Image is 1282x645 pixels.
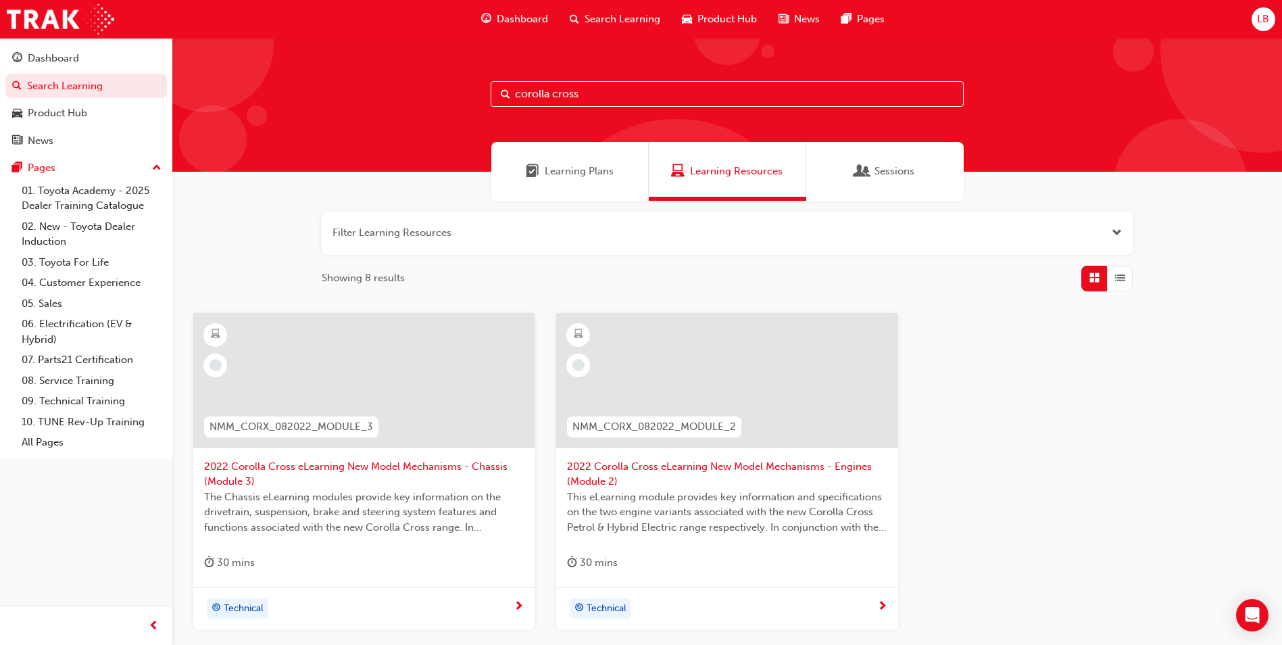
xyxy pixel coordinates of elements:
div: Product Hub [28,105,87,121]
span: up-icon [152,160,162,177]
span: next-icon [877,601,887,613]
span: next-icon [514,601,524,613]
span: duration-icon [204,554,214,571]
span: Showing 8 results [322,270,405,286]
a: 02. New - Toyota Dealer Induction [16,216,167,252]
span: NMM_CORX_082022_MODULE_2 [572,419,736,435]
a: 05. Sales [16,293,167,314]
span: Search [501,87,510,102]
span: duration-icon [567,554,577,571]
span: news-icon [12,135,22,147]
span: This eLearning module provides key information and specifications on the two engine variants asso... [567,489,887,535]
span: Learning Resources [690,164,783,179]
a: 07. Parts21 Certification [16,350,167,371]
img: Trak [7,4,114,34]
a: Learning PlansLearning Plans [491,142,649,201]
span: target-icon [212,600,221,617]
a: 08. Service Training [16,371,167,391]
span: learningRecordVerb_NONE-icon [572,359,585,371]
span: News [794,11,820,27]
span: Product Hub [697,11,757,27]
div: News [28,133,53,149]
div: 30 mins [204,554,255,571]
span: Technical [224,601,264,617]
button: Open the filter [1112,225,1122,241]
span: 2022 Corolla Cross eLearning New Model Mechanisms - Engines (Module 2) [567,459,887,489]
a: SessionsSessions [806,142,964,201]
span: Learning Plans [526,164,539,179]
span: learningRecordVerb_NONE-icon [209,359,222,371]
span: search-icon [570,11,579,28]
a: Learning ResourcesLearning Resources [649,142,806,201]
a: NMM_CORX_082022_MODULE_22022 Corolla Cross eLearning New Model Mechanisms - Engines (Module 2)Thi... [556,313,897,629]
span: Sessions [856,164,869,179]
a: 03. Toyota For Life [16,252,167,273]
a: search-iconSearch Learning [559,5,671,33]
a: All Pages [16,432,167,453]
span: 2022 Corolla Cross eLearning New Model Mechanisms - Chassis (Module 3) [204,459,524,489]
input: Search... [491,81,964,107]
a: Product Hub [5,101,167,126]
span: Sessions [874,164,914,179]
a: guage-iconDashboard [470,5,559,33]
span: Technical [587,601,626,617]
button: LB [1252,7,1275,31]
a: 09. Technical Training [16,391,167,412]
span: news-icon [779,11,789,28]
span: car-icon [682,11,692,28]
span: learningResourceType_ELEARNING-icon [211,326,220,343]
span: prev-icon [149,618,159,635]
span: Pages [857,11,885,27]
a: news-iconNews [768,5,831,33]
div: 30 mins [567,554,618,571]
a: Search Learning [5,74,167,99]
span: List [1115,270,1125,286]
button: Pages [5,156,167,181]
a: pages-iconPages [831,5,895,33]
span: Search Learning [585,11,660,27]
a: 06. Electrification (EV & Hybrid) [16,314,167,350]
a: News [5,128,167,153]
span: learningResourceType_ELEARNING-icon [574,326,583,343]
div: Open Intercom Messenger [1236,599,1268,631]
span: Dashboard [497,11,548,27]
a: 10. TUNE Rev-Up Training [16,412,167,433]
span: pages-icon [12,162,22,174]
span: target-icon [574,600,584,617]
span: guage-icon [12,53,22,65]
span: search-icon [12,80,22,93]
span: Grid [1089,270,1100,286]
a: 01. Toyota Academy - 2025 Dealer Training Catalogue [16,181,167,216]
span: pages-icon [841,11,852,28]
div: Pages [28,160,55,176]
a: Dashboard [5,46,167,71]
a: car-iconProduct Hub [671,5,768,33]
a: 04. Customer Experience [16,272,167,293]
span: car-icon [12,107,22,120]
span: LB [1257,11,1269,27]
div: Dashboard [28,51,79,66]
span: Learning Plans [545,164,614,179]
button: DashboardSearch LearningProduct HubNews [5,43,167,156]
span: The Chassis eLearning modules provide key information on the drivetrain, suspension, brake and st... [204,489,524,535]
span: Learning Resources [671,164,685,179]
a: NMM_CORX_082022_MODULE_32022 Corolla Cross eLearning New Model Mechanisms - Chassis (Module 3)The... [193,313,535,629]
span: NMM_CORX_082022_MODULE_3 [209,419,373,435]
span: guage-icon [481,11,491,28]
